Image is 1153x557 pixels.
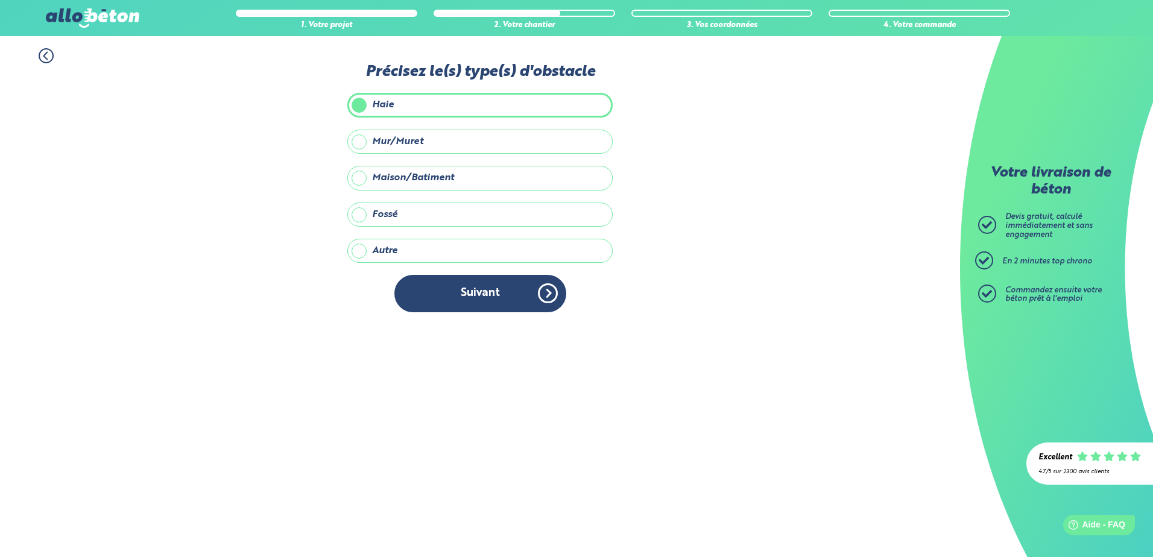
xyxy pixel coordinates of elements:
div: 4. Votre commande [829,21,1010,30]
label: Fossé [347,203,613,227]
div: 1. Votre projet [236,21,417,30]
label: Haie [347,93,613,117]
label: Précisez le(s) type(s) d'obstacle [347,63,613,81]
button: Suivant [394,275,566,312]
div: 2. Votre chantier [434,21,615,30]
label: Autre [347,239,613,263]
iframe: Help widget launcher [1046,510,1140,544]
label: Maison/Batiment [347,166,613,190]
label: Mur/Muret [347,130,613,154]
img: allobéton [46,8,139,28]
div: 3. Vos coordonnées [631,21,813,30]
